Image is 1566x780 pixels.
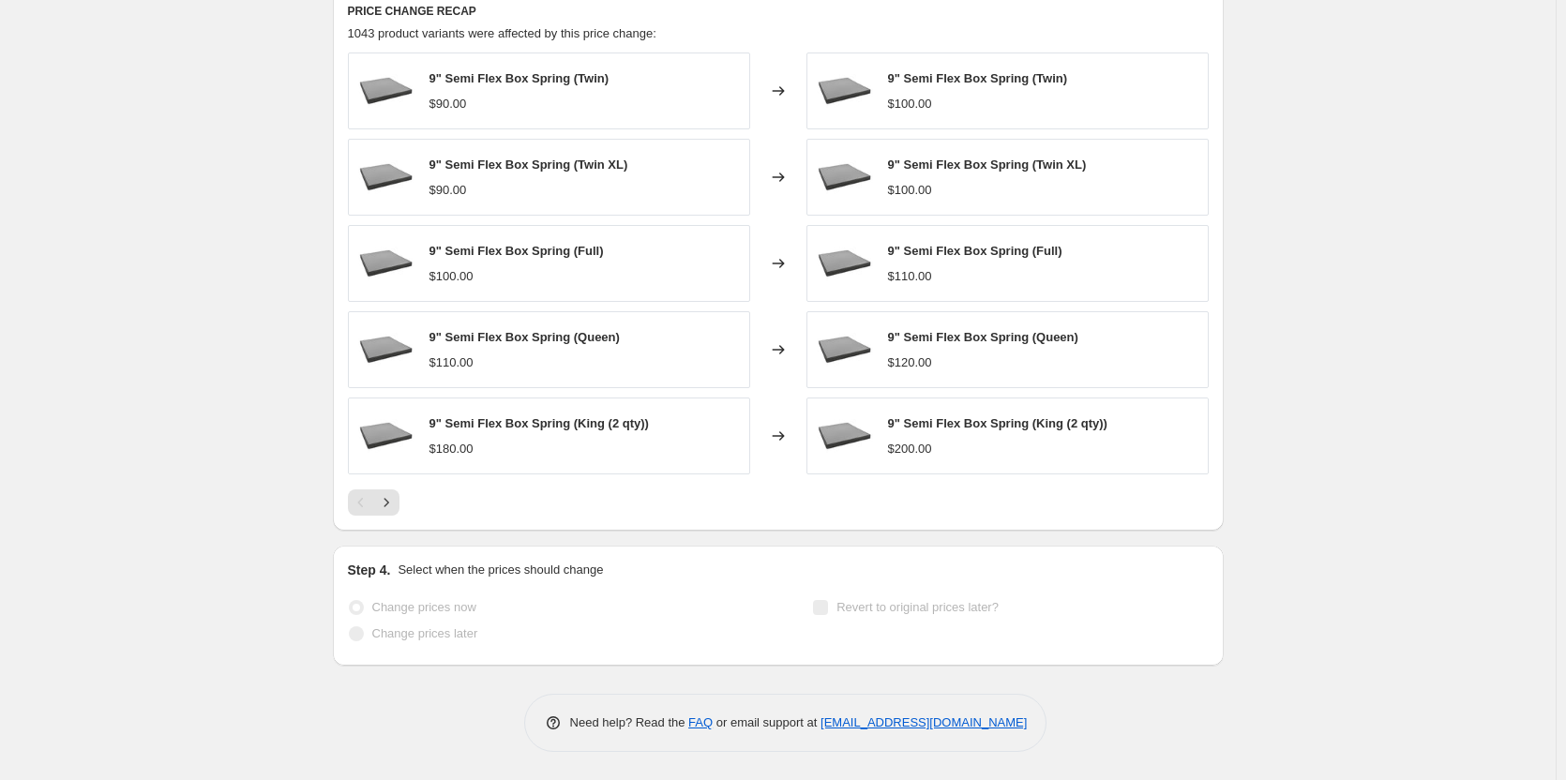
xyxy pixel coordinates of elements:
[348,4,1209,19] h6: PRICE CHANGE RECAP
[888,330,1078,344] span: 9" Semi Flex Box Spring (Queen)
[372,626,478,640] span: Change prices later
[888,95,932,113] div: $100.00
[888,353,932,372] div: $120.00
[348,561,391,579] h2: Step 4.
[888,71,1068,85] span: 9" Semi Flex Box Spring (Twin)
[429,157,628,172] span: 9" Semi Flex Box Spring (Twin XL)
[888,181,932,200] div: $100.00
[888,157,1087,172] span: 9" Semi Flex Box Spring (Twin XL)
[817,235,873,292] img: prod_1790987912_80x.jpg
[888,244,1062,258] span: 9" Semi Flex Box Spring (Full)
[372,600,476,614] span: Change prices now
[888,267,932,286] div: $110.00
[429,244,604,258] span: 9" Semi Flex Box Spring (Full)
[888,416,1107,430] span: 9" Semi Flex Box Spring (King (2 qty))
[429,181,467,200] div: $90.00
[358,322,414,378] img: prod_1790987912_80x.jpg
[888,440,932,458] div: $200.00
[358,149,414,205] img: prod_1790987912_80x.jpg
[348,26,656,40] span: 1043 product variants were affected by this price change:
[429,440,474,458] div: $180.00
[429,95,467,113] div: $90.00
[358,235,414,292] img: prod_1790987912_80x.jpg
[836,600,999,614] span: Revert to original prices later?
[429,416,649,430] span: 9" Semi Flex Box Spring (King (2 qty))
[821,715,1027,729] a: [EMAIL_ADDRESS][DOMAIN_NAME]
[398,561,603,579] p: Select when the prices should change
[817,408,873,464] img: prod_1790987912_80x.jpg
[817,63,873,119] img: prod_1790987912_80x.jpg
[817,149,873,205] img: prod_1790987912_80x.jpg
[373,489,399,516] button: Next
[688,715,713,729] a: FAQ
[713,715,821,729] span: or email support at
[429,267,474,286] div: $100.00
[817,322,873,378] img: prod_1790987912_80x.jpg
[429,353,474,372] div: $110.00
[429,71,610,85] span: 9" Semi Flex Box Spring (Twin)
[429,330,620,344] span: 9" Semi Flex Box Spring (Queen)
[570,715,689,729] span: Need help? Read the
[358,63,414,119] img: prod_1790987912_80x.jpg
[358,408,414,464] img: prod_1790987912_80x.jpg
[348,489,399,516] nav: Pagination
